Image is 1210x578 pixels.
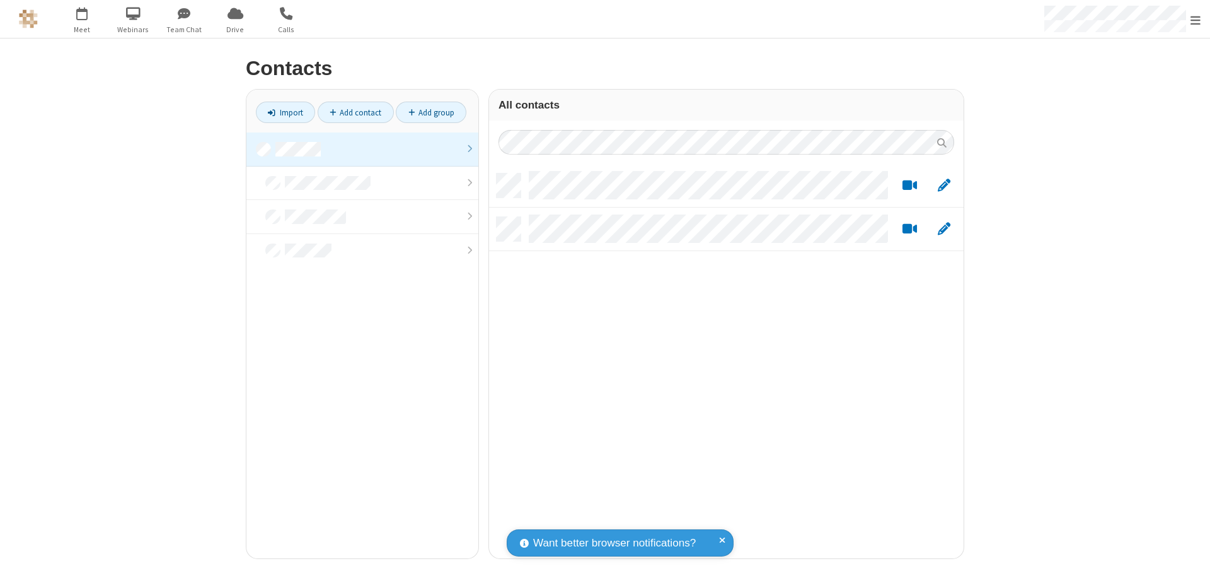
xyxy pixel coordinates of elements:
h3: All contacts [498,99,954,111]
a: Add group [396,102,466,123]
div: grid [489,164,964,558]
span: Team Chat [161,24,208,35]
button: Start a video meeting [897,178,922,194]
span: Want better browser notifications? [533,535,696,551]
span: Calls [263,24,310,35]
button: Start a video meeting [897,221,922,237]
span: Meet [59,24,106,35]
span: Drive [212,24,259,35]
button: Edit [931,221,956,237]
img: QA Selenium DO NOT DELETE OR CHANGE [19,9,38,28]
a: Import [256,102,315,123]
button: Edit [931,178,956,194]
h2: Contacts [246,57,964,80]
span: Webinars [110,24,157,35]
a: Add contact [318,102,394,123]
